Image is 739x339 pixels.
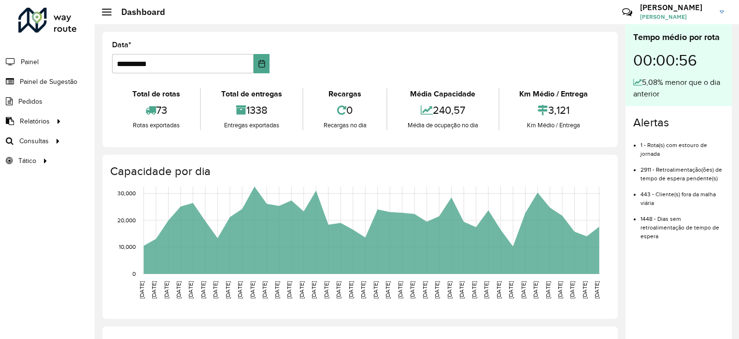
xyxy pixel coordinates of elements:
[532,281,539,298] text: [DATE]
[360,281,366,298] text: [DATE]
[225,281,231,298] text: [DATE]
[21,57,39,67] span: Painel
[502,88,606,100] div: Km Médio / Entrega
[114,100,198,121] div: 73
[390,88,496,100] div: Média Capacidade
[434,281,440,298] text: [DATE]
[557,281,563,298] text: [DATE]
[633,44,724,77] div: 00:00:56
[458,281,465,298] text: [DATE]
[633,116,724,130] h4: Alertas
[254,54,270,73] button: Choose Date
[114,88,198,100] div: Total de rotas
[633,31,724,44] div: Tempo médio por rota
[335,281,341,298] text: [DATE]
[520,281,526,298] text: [DATE]
[117,217,136,223] text: 20,000
[175,281,182,298] text: [DATE]
[545,281,551,298] text: [DATE]
[502,121,606,130] div: Km Médio / Entrega
[372,281,379,298] text: [DATE]
[18,96,43,107] span: Pedidos
[471,281,477,298] text: [DATE]
[594,281,600,298] text: [DATE]
[261,281,268,298] text: [DATE]
[640,13,712,21] span: [PERSON_NAME]
[508,281,514,298] text: [DATE]
[390,100,496,121] div: 240,57
[110,164,608,178] h4: Capacidade por dia
[640,158,724,183] li: 2911 - Retroalimentação(ões) de tempo de espera pendente(s)
[18,156,36,166] span: Tático
[640,207,724,241] li: 1448 - Dias sem retroalimentação de tempo de espera
[569,281,575,298] text: [DATE]
[286,281,292,298] text: [DATE]
[348,281,354,298] text: [DATE]
[114,121,198,130] div: Rotas exportadas
[311,281,317,298] text: [DATE]
[19,136,49,146] span: Consultas
[617,2,638,23] a: Contato Rápido
[306,100,384,121] div: 0
[274,281,280,298] text: [DATE]
[203,121,299,130] div: Entregas exportadas
[119,244,136,250] text: 10,000
[502,100,606,121] div: 3,121
[249,281,256,298] text: [DATE]
[187,281,194,298] text: [DATE]
[323,281,329,298] text: [DATE]
[384,281,391,298] text: [DATE]
[298,281,305,298] text: [DATE]
[306,88,384,100] div: Recargas
[640,134,724,158] li: 1 - Rota(s) com estouro de jornada
[237,281,243,298] text: [DATE]
[483,281,489,298] text: [DATE]
[203,88,299,100] div: Total de entregas
[640,3,712,12] h3: [PERSON_NAME]
[397,281,403,298] text: [DATE]
[117,190,136,196] text: 30,000
[212,281,218,298] text: [DATE]
[446,281,453,298] text: [DATE]
[582,281,588,298] text: [DATE]
[163,281,170,298] text: [DATE]
[203,100,299,121] div: 1338
[139,281,145,298] text: [DATE]
[306,121,384,130] div: Recargas no dia
[112,39,131,51] label: Data
[633,77,724,100] div: 5,08% menor que o dia anterior
[422,281,428,298] text: [DATE]
[390,121,496,130] div: Média de ocupação no dia
[409,281,415,298] text: [DATE]
[132,271,136,277] text: 0
[200,281,206,298] text: [DATE]
[151,281,157,298] text: [DATE]
[496,281,502,298] text: [DATE]
[20,77,77,87] span: Painel de Sugestão
[640,183,724,207] li: 443 - Cliente(s) fora da malha viária
[112,7,165,17] h2: Dashboard
[20,116,50,126] span: Relatórios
